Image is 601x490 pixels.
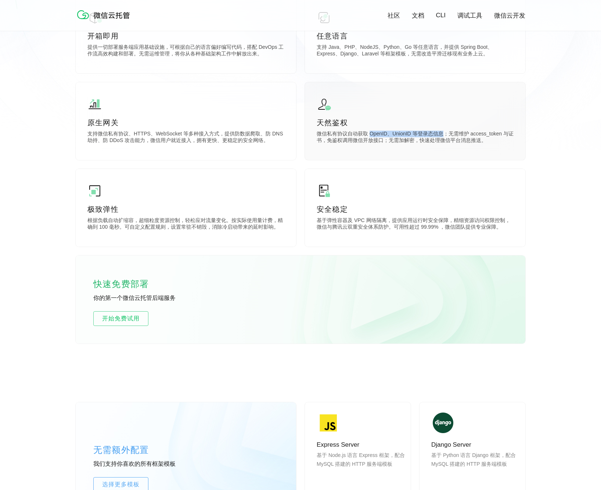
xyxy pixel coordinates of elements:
[93,277,167,291] p: 快速免费部署
[76,17,134,23] a: 微信云托管
[431,440,519,449] p: Django Server
[87,204,284,214] p: 极致弹性
[93,460,204,468] p: 我们支持你喜欢的所有框架模板
[93,443,204,457] p: 无需额外配置
[317,451,405,486] p: 基于 Node.js 语言 Express 框架，配合 MySQL 搭建的 HTTP 服务端模板
[457,11,482,20] a: 调试工具
[317,44,514,59] p: 支持 Java、PHP、NodeJS、Python、Go 等任意语言，并提供 Spring Boot、Express、Django、Laravel 等框架模板，无需改造平滑迁移现有业务上云。
[431,451,519,486] p: 基于 Python 语言 Django 框架，配合 MySQL 搭建的 HTTP 服务端模板
[87,217,284,232] p: 根据负载自动扩缩容，超细粒度资源控制，轻松应对流量变化。按实际使用量计费，精确到 100 毫秒。可自定义配置规则，设置常驻不销毁，消除冷启动带来的延时影响。
[87,117,284,128] p: 原生网关
[317,117,514,128] p: 天然鉴权
[93,294,204,302] p: 你的第一个微信云托管后端服务
[317,217,514,232] p: 基于弹性容器及 VPC 网络隔离，提供应用运行时安全保障，精细资源访问权限控制，微信与腾讯云双重安全体系防护。可用性超过 99.99% ，微信团队提供专业保障。
[87,31,284,41] p: 开箱即用
[317,204,514,214] p: 安全稳定
[87,131,284,145] p: 支持微信私有协议、HTTPS、WebSocket 等多种接入方式，提供防数据爬取、防 DNS 劫持、防 DDoS 攻击能力，微信用户就近接入，拥有更快、更稳定的安全网络。
[76,7,134,22] img: 微信云托管
[436,12,446,19] a: CLI
[412,11,424,20] a: 文档
[388,11,400,20] a: 社区
[494,11,525,20] a: 微信云开发
[317,131,514,145] p: 微信私有协议自动获取 OpenID、UnionID 等登录态信息；无需维护 access_token 与证书，免鉴权调用微信开放接口；无需加解密，快速处理微信平台消息推送。
[94,314,148,323] span: 开始免费试用
[87,44,284,59] p: 提供一切部署服务端应用基础设施，可根据自己的语言偏好编写代码，搭配 DevOps 工作流高效构建和部署。无需运维管理，将你从各种基础架构工作中解放出来。
[94,480,148,489] span: 选择更多模板
[317,440,405,449] p: Express Server
[317,31,514,41] p: 任意语言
